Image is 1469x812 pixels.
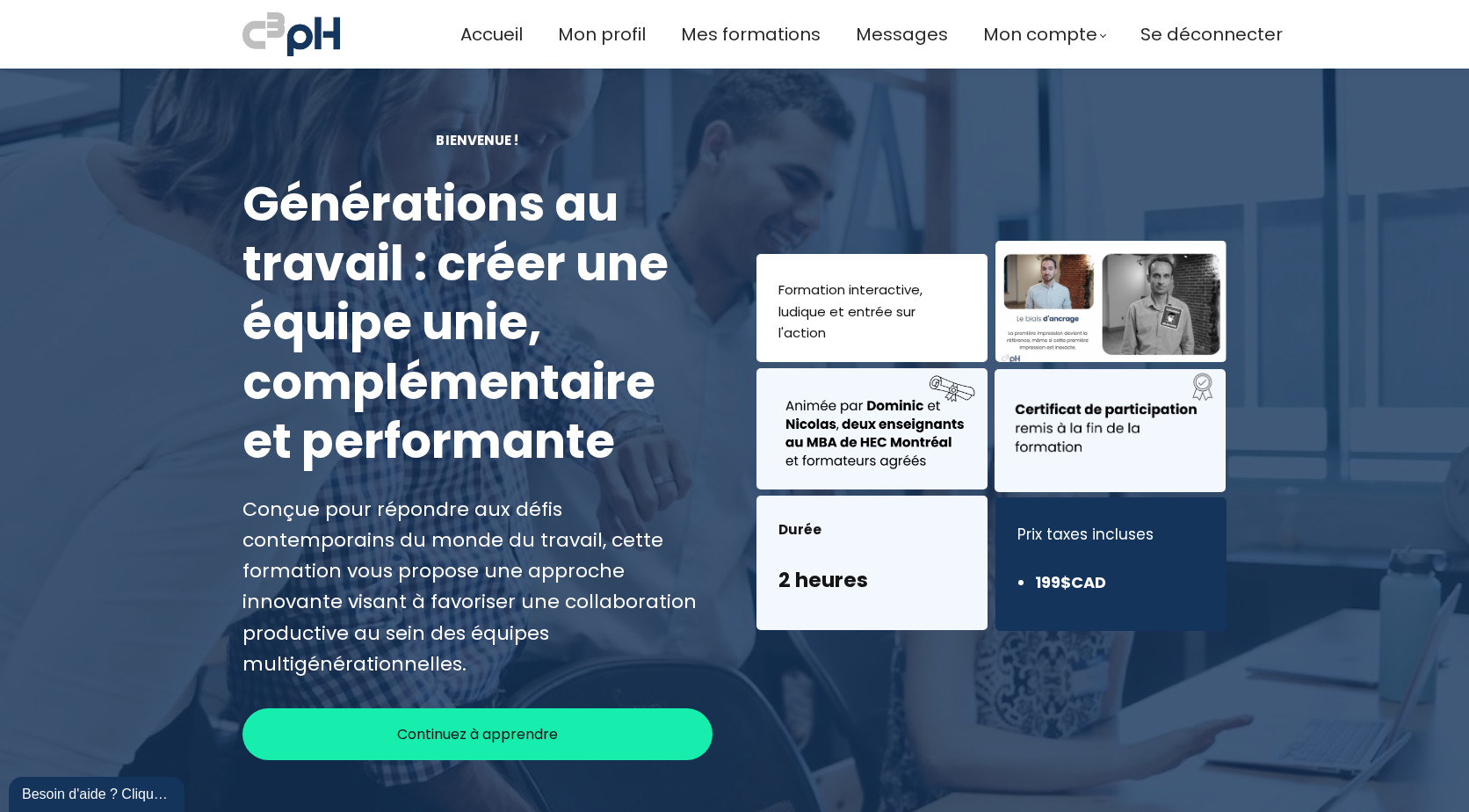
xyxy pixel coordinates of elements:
[778,520,821,539] font: Durée
[242,170,669,475] font: Générations au travail : créer une équipe unie, complémentaire et performante
[778,280,923,343] font: Formation interactive, ludique et entrée sur l'action
[778,566,868,594] font: 2 heures
[1017,524,1154,545] font: Prix ​​taxes incluses
[242,9,340,60] img: a70bc7685e0efc0bd0b04b3506828469.jpeg
[1035,571,1106,593] font: 199$CAD
[397,723,558,745] span: Continuez à apprendre
[983,20,1097,49] span: Mon compte
[436,131,518,149] font: Bienvenue !
[242,496,697,678] font: Conçue pour répondre aux défis contemporains du monde du travail, cette formation vous propose un...
[460,20,523,49] a: Accueil
[681,20,821,49] a: Mes formations
[9,773,188,812] iframe: chat widget
[856,20,948,49] a: Messages
[558,20,646,49] a: Mon profil
[1140,20,1283,49] a: Se déconnecter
